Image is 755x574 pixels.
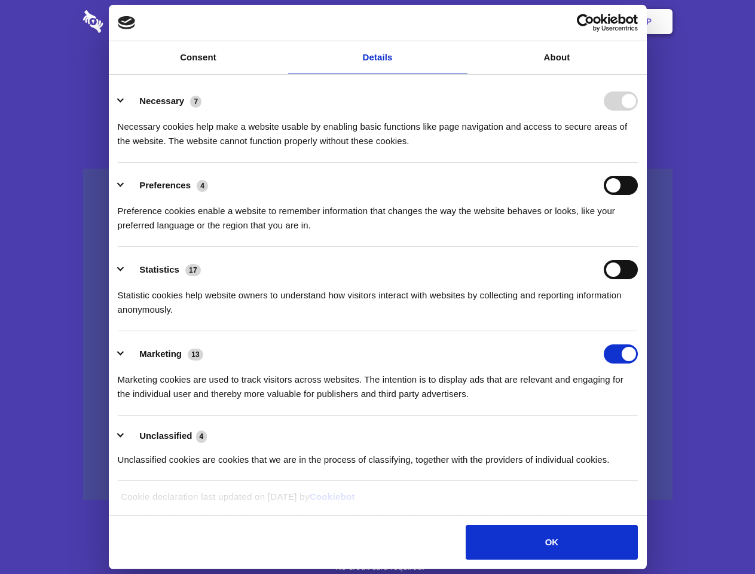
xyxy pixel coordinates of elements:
div: Necessary cookies help make a website usable by enabling basic functions like page navigation and... [118,111,638,148]
iframe: Drift Widget Chat Controller [695,514,741,560]
span: 13 [188,349,203,361]
a: Usercentrics Cookiebot - opens in a new window [533,14,638,32]
img: logo [118,16,136,29]
div: Unclassified cookies are cookies that we are in the process of classifying, together with the pro... [118,444,638,467]
label: Marketing [139,349,182,359]
span: 4 [197,180,208,192]
a: Contact [485,3,540,40]
a: Pricing [351,3,403,40]
div: Marketing cookies are used to track visitors across websites. The intention is to display ads tha... [118,364,638,401]
label: Statistics [139,264,179,274]
h4: Auto-redaction of sensitive data, encrypted data sharing and self-destructing private chats. Shar... [83,109,673,148]
div: Preference cookies enable a website to remember information that changes the way the website beha... [118,195,638,233]
button: Marketing (13) [118,344,211,364]
span: 7 [190,96,201,108]
div: Cookie declaration last updated on [DATE] by [112,490,643,513]
a: About [467,41,647,74]
span: 17 [185,264,201,276]
button: Necessary (7) [118,91,209,111]
a: Consent [109,41,288,74]
a: Login [542,3,594,40]
a: Cookiebot [310,491,355,502]
button: Unclassified (4) [118,429,215,444]
label: Preferences [139,180,191,190]
button: OK [466,525,637,560]
div: Statistic cookies help website owners to understand how visitors interact with websites by collec... [118,279,638,317]
label: Necessary [139,96,184,106]
button: Preferences (4) [118,176,216,195]
a: Details [288,41,467,74]
img: logo-wordmark-white-trans-d4663122ce5f474addd5e946df7df03e33cb6a1c49d2221995e7729f52c070b2.svg [83,10,185,33]
a: Wistia video thumbnail [83,169,673,500]
h1: Eliminate Slack Data Loss. [83,54,673,97]
button: Statistics (17) [118,260,209,279]
span: 4 [196,430,207,442]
